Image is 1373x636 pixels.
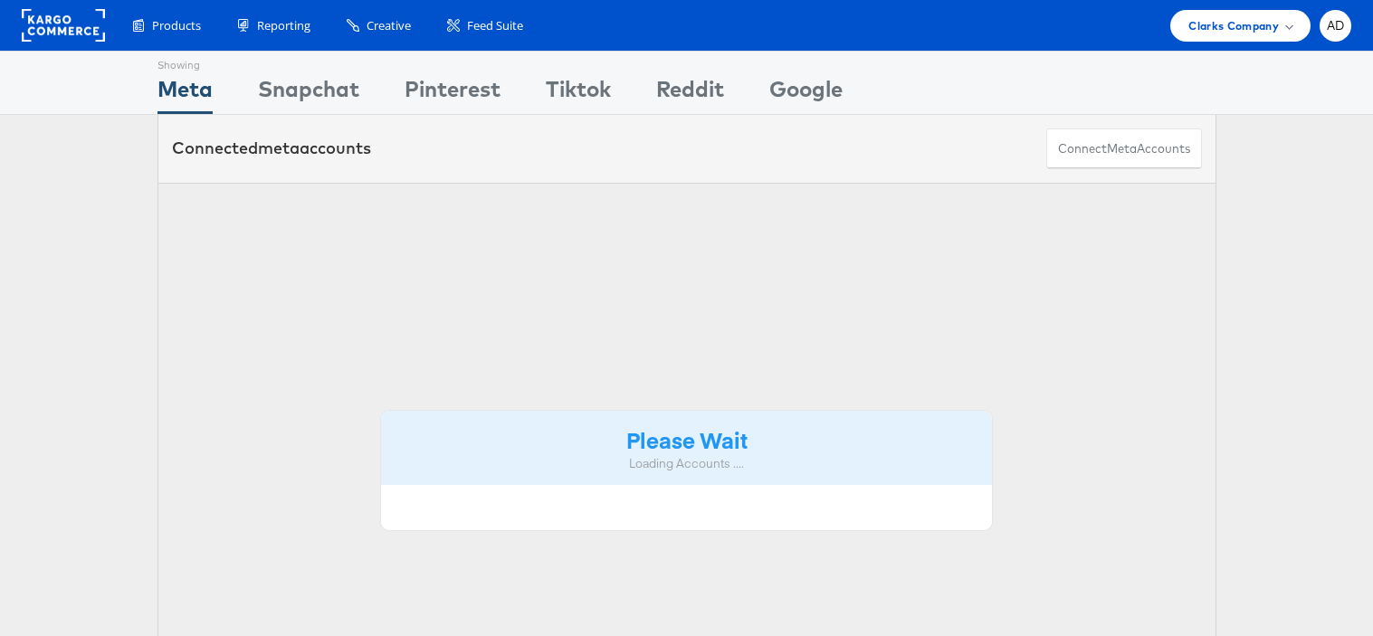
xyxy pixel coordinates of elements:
[152,17,201,34] span: Products
[467,17,523,34] span: Feed Suite
[769,73,843,114] div: Google
[546,73,611,114] div: Tiktok
[257,17,310,34] span: Reporting
[626,424,748,454] strong: Please Wait
[405,73,501,114] div: Pinterest
[258,73,359,114] div: Snapchat
[656,73,724,114] div: Reddit
[1188,16,1279,35] span: Clarks Company
[1107,140,1137,157] span: meta
[157,73,213,114] div: Meta
[157,52,213,73] div: Showing
[258,138,300,158] span: meta
[1046,128,1202,169] button: ConnectmetaAccounts
[395,455,979,472] div: Loading Accounts ....
[367,17,411,34] span: Creative
[1327,20,1345,32] span: AD
[172,137,371,160] div: Connected accounts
